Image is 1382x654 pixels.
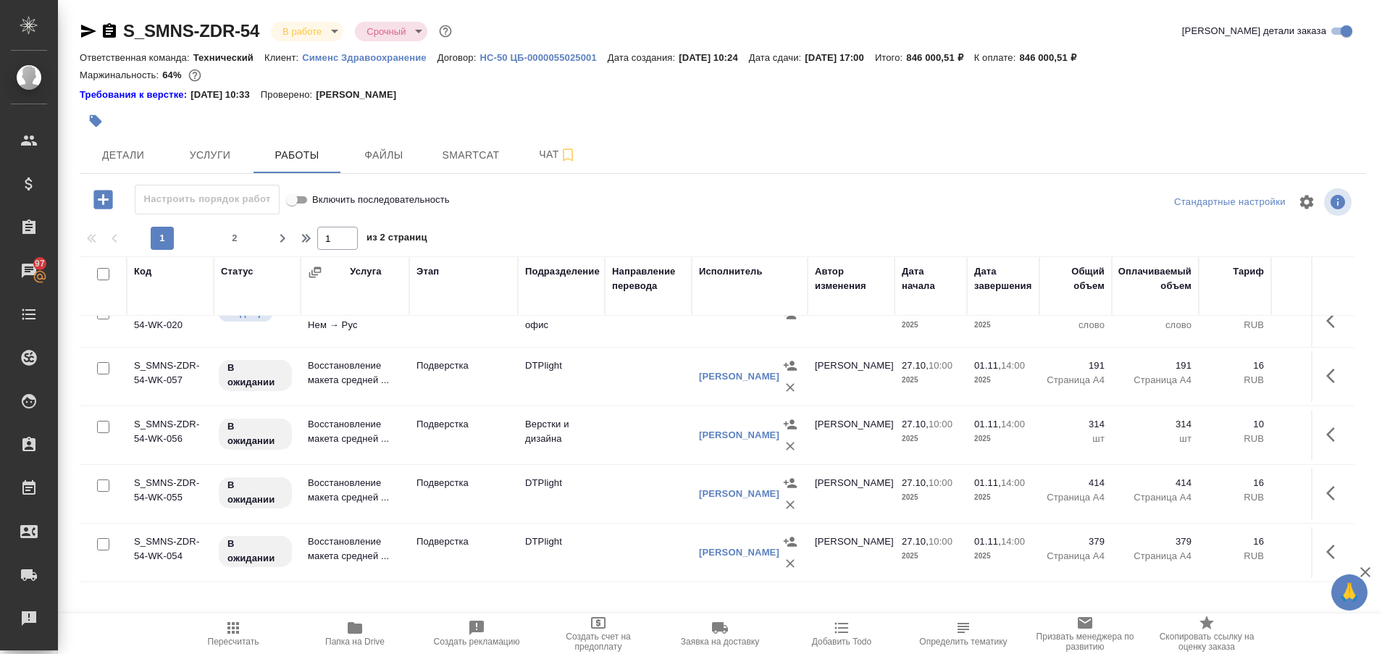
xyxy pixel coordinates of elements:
p: Подверстка [416,359,511,373]
a: [PERSON_NAME] [699,371,779,382]
p: 3 056 [1278,359,1344,373]
div: В работе [271,22,343,41]
p: Сименс Здравоохранение [302,52,437,63]
button: Удалить [779,494,801,516]
p: 414 [1047,476,1105,490]
p: [PERSON_NAME] [316,88,407,102]
td: S_SMNS-ZDR-54-WK-056 [127,410,214,461]
button: Скопировать ссылку для ЯМессенджера [80,22,97,40]
p: Подверстка [416,417,511,432]
p: 379 [1047,534,1105,549]
p: 01.11, [974,419,1001,429]
p: 379 [1119,534,1192,549]
p: 10:00 [929,419,952,429]
span: Услуги [175,146,245,164]
p: Договор: [437,52,480,63]
p: Клиент: [264,52,302,63]
td: Верстки и дизайна [518,410,605,461]
div: Нажми, чтобы открыть папку с инструкцией [80,88,190,102]
p: Маржинальность: [80,70,162,80]
div: Подразделение [525,264,600,279]
button: 2 [223,227,246,250]
p: 2025 [974,432,1032,446]
span: Работы [262,146,332,164]
a: 97 [4,253,54,289]
p: HC-50 ЦБ-0000055025001 [479,52,607,63]
a: Требования к верстке: [80,88,190,102]
a: HC-50 ЦБ-0000055025001 [479,51,607,63]
div: Исполнитель назначен, приступать к работе пока рано [217,534,293,569]
p: К оплате: [974,52,1020,63]
p: 14:00 [1001,477,1025,488]
button: Здесь прячутся важные кнопки [1318,476,1352,511]
td: DTPlight [518,527,605,578]
p: 6 624 [1278,476,1344,490]
p: 2025 [974,490,1032,505]
td: Восстановление макета средней ... [301,410,409,461]
p: 16 [1206,359,1264,373]
button: Доп статусы указывают на важность/срочность заказа [436,22,455,41]
div: Исполнитель [699,264,763,279]
div: Дата завершения [974,264,1032,293]
p: 27.10, [902,477,929,488]
span: Посмотреть информацию [1324,188,1354,216]
p: 2025 [902,432,960,446]
span: 2 [223,231,246,246]
p: 14:00 [1001,360,1025,371]
p: RUB [1278,318,1344,332]
p: 16 [1206,534,1264,549]
td: Проектный офис [518,296,605,347]
p: RUB [1206,373,1264,387]
p: Страница А4 [1119,490,1192,505]
td: Восстановление макета средней ... [301,527,409,578]
p: RUB [1278,373,1344,387]
div: Исполнитель назначен, приступать к работе пока рано [217,359,293,393]
a: [PERSON_NAME] [699,547,779,558]
p: [DATE] 10:24 [679,52,749,63]
button: Срочный [362,25,410,38]
p: 01.11, [974,477,1001,488]
td: S_SMNS-ZDR-54-WK-020 [127,296,214,347]
button: Здесь прячутся важные кнопки [1318,303,1352,338]
td: [PERSON_NAME] [808,410,895,461]
p: 64% [162,70,185,80]
p: RUB [1206,490,1264,505]
p: 3 140 [1278,417,1344,432]
p: 314 [1119,417,1192,432]
p: 846 000,51 ₽ [1019,52,1086,63]
p: 191 [1047,359,1105,373]
a: Сименс Здравоохранение [302,51,437,63]
div: В работе [355,22,427,41]
td: Перевод Стандарт Нем → Рус [301,296,409,347]
button: Удалить [779,435,801,457]
a: [PERSON_NAME] [699,429,779,440]
div: Статус [221,264,254,279]
button: Удалить [779,553,801,574]
span: Настроить таблицу [1289,185,1324,219]
p: 314 [1047,417,1105,432]
button: Скопировать ссылку [101,22,118,40]
p: RUB [1206,432,1264,446]
td: Восстановление макета средней ... [301,351,409,402]
td: [PERSON_NAME] [808,469,895,519]
span: 97 [26,256,54,271]
div: Тариф [1233,264,1264,279]
td: [PERSON_NAME] [808,527,895,578]
p: 27.10, [902,536,929,547]
p: 01.11, [974,360,1001,371]
button: Удалить [779,377,801,398]
div: Код [134,264,151,279]
p: 2025 [902,318,960,332]
p: Проверено: [261,88,317,102]
p: [DATE] 17:00 [805,52,875,63]
p: 14:00 [1001,536,1025,547]
div: Оплачиваемый объем [1118,264,1192,293]
p: 27.10, [902,419,929,429]
div: Исполнитель назначен, приступать к работе пока рано [217,476,293,510]
p: шт [1047,432,1105,446]
p: шт [1119,432,1192,446]
p: Страница А4 [1119,373,1192,387]
td: DTPlight [518,469,605,519]
p: Страница А4 [1047,373,1105,387]
div: Направление перевода [612,264,684,293]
